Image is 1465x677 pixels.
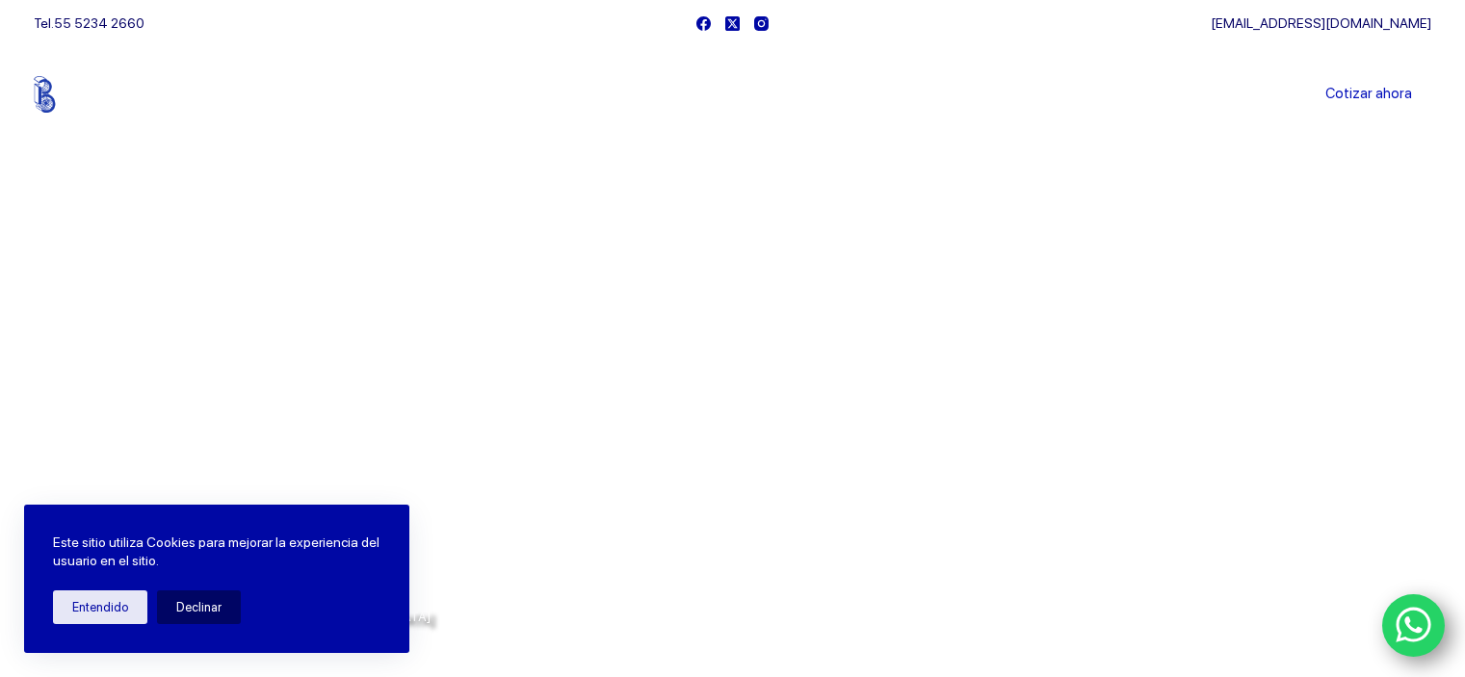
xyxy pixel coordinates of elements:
span: Rodamientos y refacciones industriales [73,482,454,506]
img: Balerytodo [34,76,154,113]
a: Instagram [754,16,769,31]
a: WhatsApp [1382,594,1446,658]
span: Tel. [34,15,144,31]
a: Facebook [696,16,711,31]
span: Somos los doctores de la industria [73,328,708,461]
span: Bienvenido a Balerytodo® [73,287,320,311]
button: Declinar [157,590,241,624]
button: Entendido [53,590,147,624]
a: 55 5234 2660 [54,15,144,31]
a: [EMAIL_ADDRESS][DOMAIN_NAME] [1211,15,1431,31]
a: Cotizar ahora [1306,75,1431,114]
p: Este sitio utiliza Cookies para mejorar la experiencia del usuario en el sitio. [53,534,380,571]
nav: Menu Principal [506,46,959,143]
a: X (Twitter) [725,16,740,31]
